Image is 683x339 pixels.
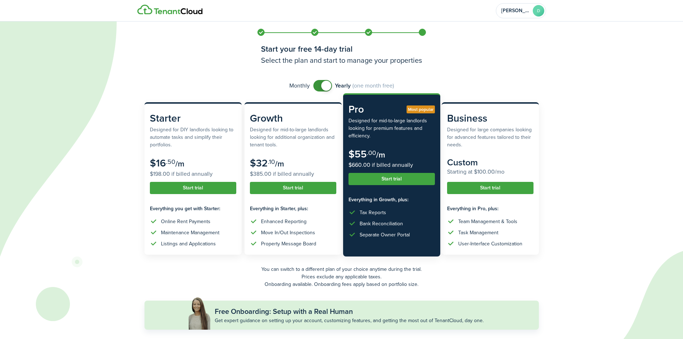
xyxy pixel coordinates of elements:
div: User-Interface Customization [458,240,522,248]
div: Listings and Applications [161,240,216,248]
div: Property Message Board [261,240,316,248]
span: Dana [501,8,530,13]
subscription-pricing-card-title: Business [447,111,533,126]
subscription-pricing-card-price-cents: .10 [268,157,275,166]
div: Tax Reports [360,209,386,216]
button: Start trial [250,182,336,194]
subscription-pricing-card-price-amount: Custom [447,156,478,169]
button: Start trial [348,173,435,185]
div: Task Management [458,229,498,236]
subscription-pricing-card-features-title: Everything in Starter, plus: [250,205,336,212]
button: Start trial [150,182,236,194]
subscription-pricing-card-description: Designed for DIY landlords looking to automate tasks and simplify their portfolios. [150,126,236,149]
subscription-pricing-card-price-cents: .50 [166,157,175,166]
subscription-pricing-card-price-annual: $198.00 if billed annually [150,170,236,178]
span: Monthly [289,81,310,90]
img: Logo [137,5,203,15]
div: Team Management & Tools [458,218,517,225]
div: Enhanced Reporting [261,218,307,225]
h1: Start your free 14-day trial [261,43,422,55]
subscription-pricing-card-price-amount: $55 [348,147,367,161]
div: Bank Reconciliation [360,220,403,227]
subscription-pricing-card-title: Pro [348,102,435,117]
subscription-pricing-banner-description: Get expert guidance on setting up your account, customizing features, and getting the most out of... [215,317,484,324]
img: Free Onboarding: Setup with a Real Human [188,296,211,330]
button: Start trial [447,182,533,194]
subscription-pricing-card-description: Designed for mid-to-large landlords looking for premium features and efficiency. [348,117,435,140]
subscription-pricing-card-price-amount: $16 [150,156,166,170]
button: Open menu [496,3,546,18]
subscription-pricing-card-price-period: /m [275,158,284,170]
div: Online Rent Payments [161,218,210,225]
subscription-pricing-banner-title: Free Onboarding: Setup with a Real Human [215,306,353,317]
subscription-pricing-card-title: Starter [150,111,236,126]
subscription-pricing-card-price-cents: .00 [367,148,376,157]
div: Maintenance Management [161,229,219,236]
subscription-pricing-card-features-title: Everything in Growth, plus: [348,196,435,203]
subscription-pricing-card-title: Growth [250,111,336,126]
div: Separate Owner Portal [360,231,410,239]
subscription-pricing-card-features-title: Everything in Pro, plus: [447,205,533,212]
subscription-pricing-card-price-period: /m [175,158,184,170]
subscription-pricing-card-price-annual: $660.00 if billed annually [348,161,435,169]
subscription-pricing-card-price-annual: $385.00 if billed annually [250,170,336,178]
subscription-pricing-card-description: Designed for large companies looking for advanced features tailored to their needs. [447,126,533,149]
avatar-text: D [533,5,544,17]
subscription-pricing-card-price-annual: Starting at $100.00/mo [447,168,533,176]
subscription-pricing-card-description: Designed for mid-to-large landlords looking for additional organization and tenant tools. [250,126,336,149]
div: Move In/Out Inspections [261,229,315,236]
subscription-pricing-card-features-title: Everything you get with Starter: [150,205,236,212]
subscription-pricing-card-price-period: /m [376,149,385,161]
subscription-pricing-card-price-amount: $32 [250,156,268,170]
span: Most popular [408,106,433,113]
h3: Select the plan and start to manage your properties [261,55,422,66]
p: You can switch to a different plan of your choice anytime during the trial. Prices exclude any ap... [144,265,539,288]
